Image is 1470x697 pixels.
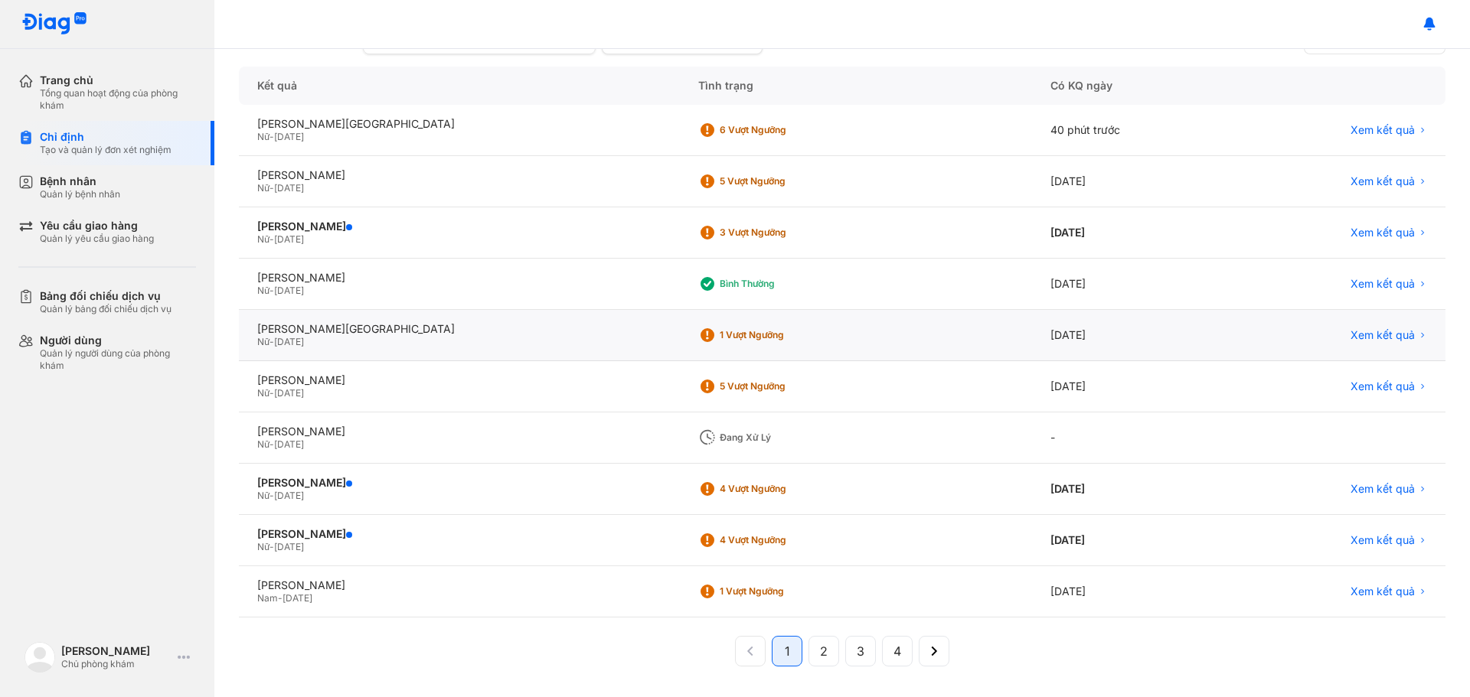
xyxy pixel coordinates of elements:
span: Nữ [257,233,269,245]
span: - [269,285,274,296]
div: Tổng quan hoạt động của phòng khám [40,87,196,112]
div: Quản lý bảng đối chiếu dịch vụ [40,303,171,315]
div: [PERSON_NAME] [257,425,661,438]
div: Có KQ ngày [1032,67,1233,105]
div: [PERSON_NAME][GEOGRAPHIC_DATA] [257,322,661,336]
span: [DATE] [274,387,304,399]
img: logo [21,12,87,36]
span: Nữ [257,285,269,296]
span: [DATE] [274,336,304,347]
span: - [269,182,274,194]
span: [DATE] [274,131,304,142]
span: Xem kết quả [1351,482,1415,496]
span: Nam [257,592,278,604]
div: [PERSON_NAME] [257,527,661,541]
div: Yêu cầu giao hàng [40,219,154,233]
span: [DATE] [274,182,304,194]
span: Nữ [257,387,269,399]
div: Đang xử lý [720,432,842,444]
div: - [1032,412,1233,464]
div: Bình thường [720,278,842,290]
div: [PERSON_NAME] [257,220,661,233]
span: [DATE] [274,438,304,450]
span: - [269,131,274,142]
span: - [269,490,274,501]
div: [PERSON_NAME] [257,271,661,285]
span: [DATE] [274,285,304,296]
span: Xem kết quả [1351,328,1415,342]
div: [DATE] [1032,361,1233,412]
span: Xem kết quả [1351,123,1415,137]
span: Nữ [257,182,269,194]
div: 1 Vượt ngưỡng [720,585,842,598]
span: - [269,541,274,552]
span: - [269,233,274,245]
div: [PERSON_NAME] [61,644,171,658]
div: 3 Vượt ngưỡng [720,226,842,239]
span: 3 [857,642,864,660]
div: [PERSON_NAME] [257,373,661,387]
div: Trang chủ [40,73,196,87]
div: 4 Vượt ngưỡng [720,483,842,495]
span: Xem kết quả [1351,174,1415,188]
div: [PERSON_NAME] [257,168,661,182]
span: Nữ [257,541,269,552]
span: [DATE] [283,592,312,604]
span: Nữ [257,490,269,501]
div: 6 Vượt ngưỡng [720,124,842,136]
div: [PERSON_NAME] [257,476,661,490]
span: Nữ [257,336,269,347]
span: - [269,387,274,399]
div: [PERSON_NAME] [257,578,661,592]
div: 4 Vượt ngưỡng [720,534,842,546]
span: - [278,592,283,604]
div: [DATE] [1032,156,1233,207]
button: 4 [882,636,913,666]
span: [DATE] [274,233,304,245]
div: Chỉ định [40,130,171,144]
button: 1 [772,636,802,666]
div: 5 Vượt ngưỡng [720,175,842,187]
div: Tạo và quản lý đơn xét nghiệm [40,144,171,156]
div: Kết quả [239,67,680,105]
div: [DATE] [1032,310,1233,361]
div: 40 phút trước [1032,105,1233,156]
div: Bệnh nhân [40,174,120,188]
div: Quản lý người dùng của phòng khám [40,347,196,372]
span: Xem kết quả [1351,226,1415,239]
div: [DATE] [1032,566,1233,617]
span: Xem kết quả [1351,533,1415,547]
span: Xem kết quả [1351,379,1415,393]
div: Chủ phòng khám [61,658,171,670]
div: [PERSON_NAME][GEOGRAPHIC_DATA] [257,117,661,131]
span: [DATE] [274,490,304,501]
button: 3 [845,636,876,666]
div: [DATE] [1032,207,1233,259]
img: logo [24,642,55,673]
div: [DATE] [1032,464,1233,515]
span: 1 [785,642,790,660]
div: Quản lý bệnh nhân [40,188,120,200]
div: 5 Vượt ngưỡng [720,380,842,392]
div: Người dùng [40,334,196,347]
div: [DATE] [1032,515,1233,566]
span: Nữ [257,438,269,450]
div: Bảng đối chiếu dịch vụ [40,289,171,303]
span: Xem kết quả [1351,585,1415,598]
div: Quản lý yêu cầu giao hàng [40,233,154,245]
span: [DATE] [274,541,304,552]
button: 2 [808,636,839,666]
span: 2 [820,642,828,660]
span: 4 [893,642,901,660]
div: Tình trạng [680,67,1031,105]
span: - [269,438,274,450]
span: Xem kết quả [1351,277,1415,291]
span: Nữ [257,131,269,142]
span: - [269,336,274,347]
div: [DATE] [1032,259,1233,310]
div: 1 Vượt ngưỡng [720,329,842,341]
